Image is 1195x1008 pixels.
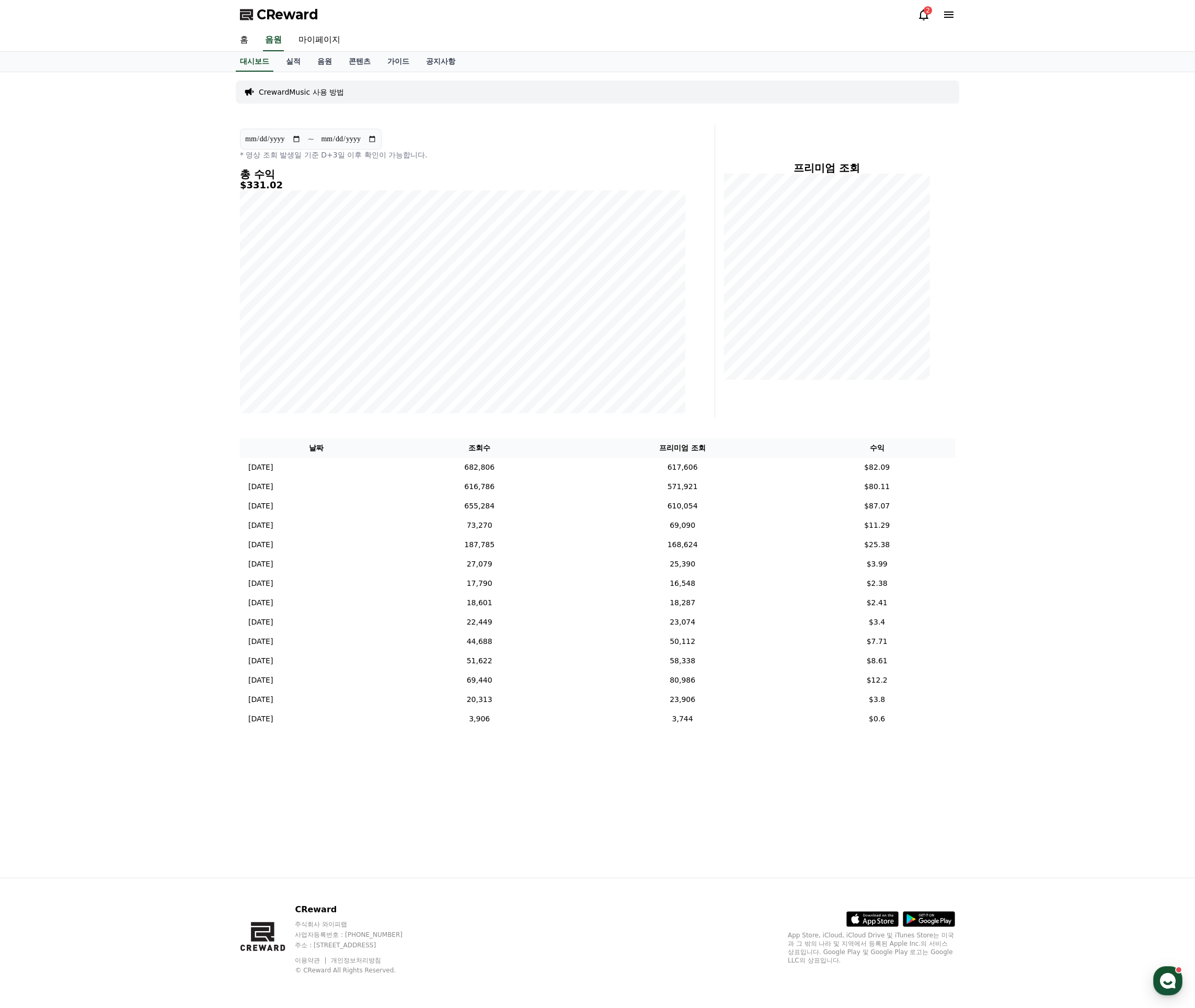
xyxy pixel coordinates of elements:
[393,690,566,709] td: 20,313
[799,458,955,477] td: $82.09
[566,554,799,574] td: 25,390
[240,438,393,458] th: 날짜
[799,671,955,690] td: $12.2
[248,617,273,628] p: [DATE]
[393,458,566,477] td: 682,806
[799,535,955,554] td: $25.38
[295,920,422,928] p: 주식회사 와이피랩
[799,516,955,535] td: $11.29
[566,516,799,535] td: 69,090
[259,87,344,97] a: CrewardMusic 사용 방법
[248,578,273,589] p: [DATE]
[566,613,799,632] td: 23,074
[393,613,566,632] td: 22,449
[393,671,566,690] td: 69,440
[799,574,955,593] td: $2.38
[240,150,685,160] p: * 영상 조회 발생일 기준 D+3일 이후 확인이 가능합니다.
[799,496,955,516] td: $87.07
[799,613,955,632] td: $3.4
[799,438,955,458] th: 수익
[295,941,422,949] p: 주소 : [STREET_ADDRESS]
[418,52,464,72] a: 공지사항
[257,6,318,23] span: CReward
[248,501,273,512] p: [DATE]
[393,554,566,574] td: 27,079
[799,554,955,574] td: $3.99
[295,903,422,916] p: CReward
[799,593,955,613] td: $2.41
[393,496,566,516] td: 655,284
[240,168,685,180] h4: 총 수익
[799,651,955,671] td: $8.61
[248,539,273,550] p: [DATE]
[295,957,328,964] a: 이용약관
[240,6,318,23] a: CReward
[236,52,273,72] a: 대시보드
[566,438,799,458] th: 프리미엄 조회
[379,52,418,72] a: 가이드
[393,651,566,671] td: 51,622
[723,162,930,174] h4: 프리미엄 조회
[232,29,257,51] a: 홈
[393,574,566,593] td: 17,790
[566,535,799,554] td: 168,624
[240,180,685,190] h5: $331.02
[248,520,273,531] p: [DATE]
[248,462,273,473] p: [DATE]
[566,477,799,496] td: 571,921
[566,709,799,729] td: 3,744
[263,29,284,51] a: 음원
[393,535,566,554] td: 187,785
[295,931,422,939] p: 사업자등록번호 : [PHONE_NUMBER]
[566,632,799,651] td: 50,112
[307,133,314,145] p: ~
[340,52,379,72] a: 콘텐츠
[248,675,273,686] p: [DATE]
[393,593,566,613] td: 18,601
[248,481,273,492] p: [DATE]
[566,690,799,709] td: 23,906
[924,6,932,15] div: 2
[248,636,273,647] p: [DATE]
[393,438,566,458] th: 조회수
[566,458,799,477] td: 617,606
[566,671,799,690] td: 80,986
[309,52,340,72] a: 음원
[917,8,930,21] a: 2
[799,632,955,651] td: $7.71
[799,477,955,496] td: $80.11
[248,713,273,724] p: [DATE]
[248,559,273,570] p: [DATE]
[331,957,381,964] a: 개인정보처리방침
[248,694,273,705] p: [DATE]
[393,709,566,729] td: 3,906
[393,632,566,651] td: 44,688
[290,29,349,51] a: 마이페이지
[278,52,309,72] a: 실적
[566,651,799,671] td: 58,338
[799,690,955,709] td: $3.8
[566,496,799,516] td: 610,054
[566,574,799,593] td: 16,548
[248,655,273,666] p: [DATE]
[566,593,799,613] td: 18,287
[788,931,955,965] p: App Store, iCloud, iCloud Drive 및 iTunes Store는 미국과 그 밖의 나라 및 지역에서 등록된 Apple Inc.의 서비스 상표입니다. Goo...
[248,597,273,608] p: [DATE]
[393,477,566,496] td: 616,786
[393,516,566,535] td: 73,270
[799,709,955,729] td: $0.6
[295,966,422,975] p: © CReward All Rights Reserved.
